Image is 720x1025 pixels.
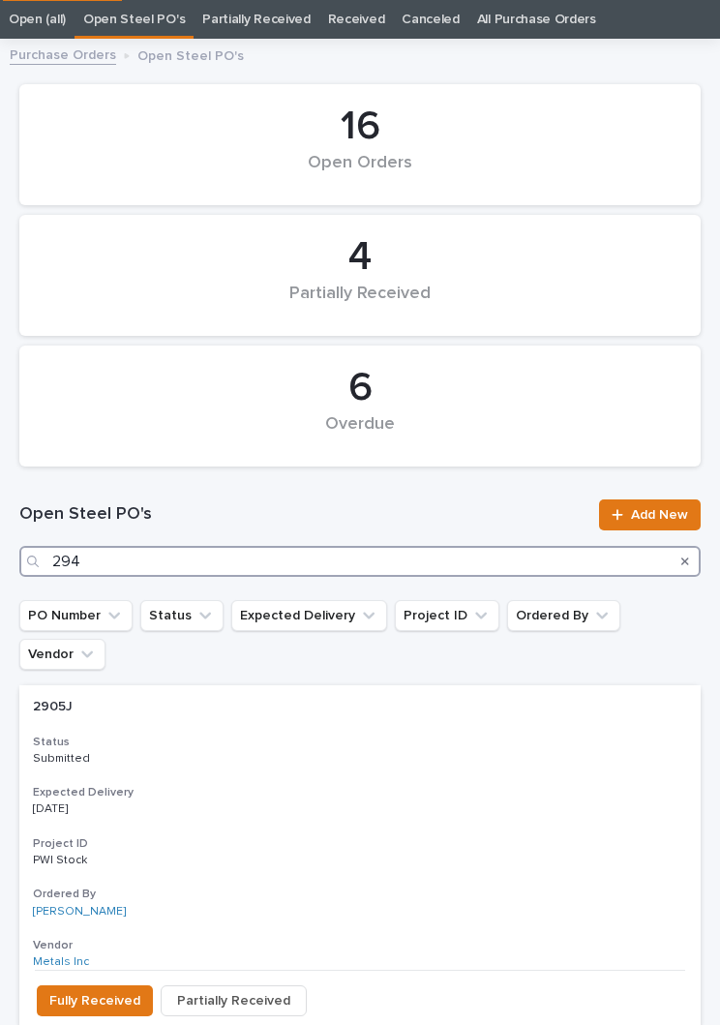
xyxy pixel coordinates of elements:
[52,364,668,412] div: 6
[177,989,290,1012] span: Partially Received
[52,153,668,194] div: Open Orders
[19,639,105,670] button: Vendor
[33,887,687,902] h3: Ordered By
[599,499,701,530] a: Add New
[33,695,76,715] p: 2905J
[52,414,668,455] div: Overdue
[33,785,687,800] h3: Expected Delivery
[19,503,587,527] h1: Open Steel PO's
[52,103,668,151] div: 16
[140,600,224,631] button: Status
[631,508,688,522] span: Add New
[33,905,126,919] a: [PERSON_NAME]
[10,43,116,65] a: Purchase Orders
[37,985,153,1016] button: Fully Received
[137,44,244,65] p: Open Steel PO's
[19,546,701,577] input: Search
[52,233,668,282] div: 4
[49,989,140,1012] span: Fully Received
[507,600,620,631] button: Ordered By
[19,600,133,631] button: PO Number
[395,600,499,631] button: Project ID
[33,938,687,953] h3: Vendor
[161,985,307,1016] button: Partially Received
[231,600,387,631] button: Expected Delivery
[52,284,668,324] div: Partially Received
[33,955,89,969] a: Metals Inc
[33,802,195,816] p: [DATE]
[33,836,687,852] h3: Project ID
[33,850,91,867] p: PWI Stock
[33,752,195,766] p: Submitted
[33,735,687,750] h3: Status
